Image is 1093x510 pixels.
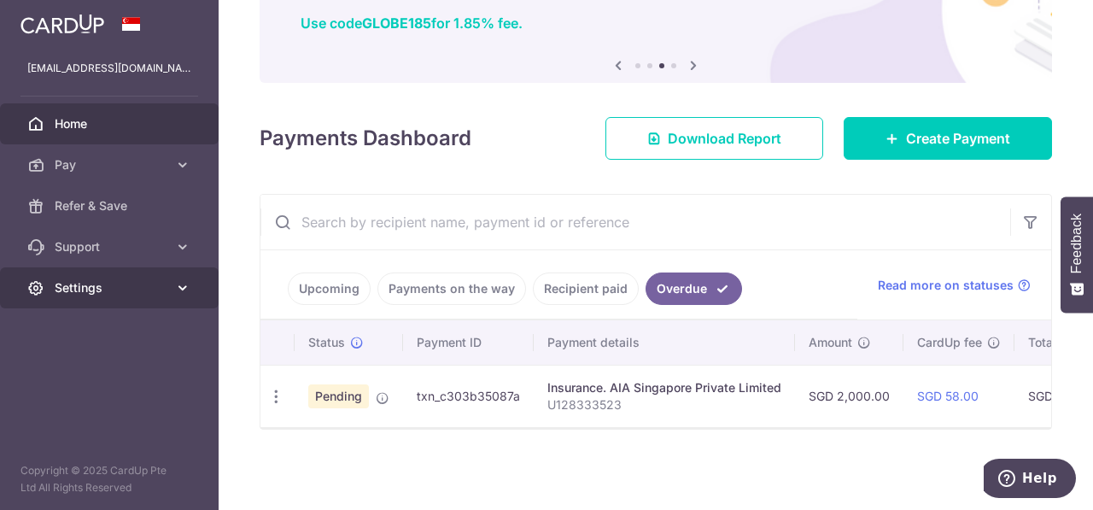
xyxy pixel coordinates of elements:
span: Refer & Save [55,197,167,214]
a: Download Report [605,117,823,160]
span: CardUp fee [917,334,982,351]
a: SGD 58.00 [917,389,979,403]
a: Upcoming [288,273,371,305]
b: GLOBE185 [362,15,431,32]
input: Search by recipient name, payment id or reference [260,195,1010,249]
iframe: Opens a widget where you can find more information [984,459,1076,501]
h4: Payments Dashboard [260,123,471,154]
span: Status [308,334,345,351]
a: Read more on statuses [878,277,1031,294]
span: Total amt. [1028,334,1084,351]
a: Create Payment [844,117,1052,160]
div: Insurance. AIA Singapore Private Limited [547,379,781,396]
span: Pending [308,384,369,408]
span: Create Payment [906,128,1010,149]
img: CardUp [20,14,104,34]
button: Feedback - Show survey [1061,196,1093,313]
span: Feedback [1069,214,1084,273]
th: Payment details [534,320,795,365]
span: Settings [55,279,167,296]
p: U128333523 [547,396,781,413]
th: Payment ID [403,320,534,365]
span: Download Report [668,128,781,149]
a: Payments on the way [377,273,526,305]
a: Overdue [646,273,742,305]
a: Use codeGLOBE185for 1.85% fee. [301,15,523,32]
span: Home [55,115,167,132]
span: Support [55,238,167,255]
span: Read more on statuses [878,277,1014,294]
td: SGD 2,000.00 [795,365,903,427]
td: txn_c303b35087a [403,365,534,427]
a: Recipient paid [533,273,639,305]
span: Pay [55,156,167,173]
span: Amount [809,334,852,351]
p: [EMAIL_ADDRESS][DOMAIN_NAME] [27,60,191,77]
